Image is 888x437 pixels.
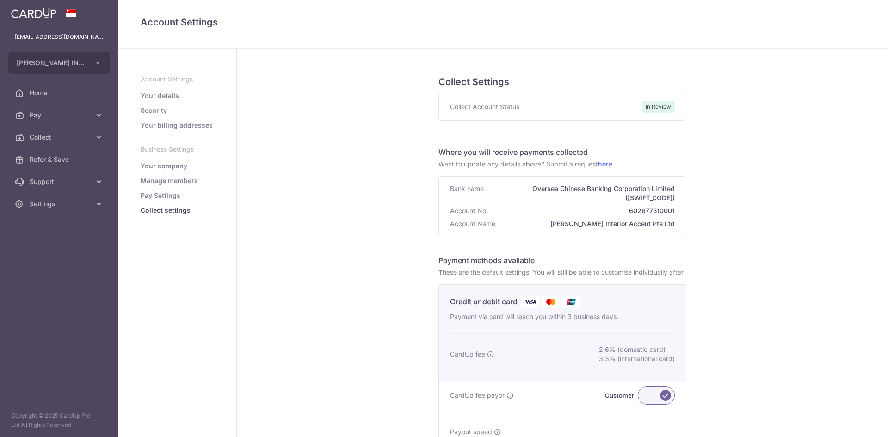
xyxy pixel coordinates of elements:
p: Business Settings [141,145,214,154]
span: Refer & Save [30,155,91,164]
p: Want to update any details above? Submit a request [438,160,686,169]
span: CardUp fee payor [450,391,505,400]
img: Mastercard [542,296,560,308]
div: CardUp fee [450,345,675,363]
span: 602677510001 [492,206,675,215]
div: Credit or debit card Visa Mastercard Union Pay Payment via card will reach you within 3 business ... [450,296,675,322]
span: Collect Account Status [450,102,519,111]
button: [PERSON_NAME] INTERIOR ACCENT PTE. LTD. [8,52,110,74]
a: Pay Settings [141,191,180,200]
div: Payout speed [450,427,675,437]
h5: Collect Settings [438,74,686,89]
h6: Payment methods available [438,255,686,266]
span: Settings [30,199,91,209]
span: Account Name [450,219,495,228]
span: Pay [30,111,91,120]
span: Home [30,88,91,98]
span: In Review [642,101,675,113]
a: Your details [141,91,179,100]
a: here [598,160,612,168]
img: Visa [521,296,540,308]
h6: Where you will receive payments collected [438,147,686,158]
div: 2.6% (domestic card) 3.3% (international card) [599,345,675,363]
span: Collect [30,133,91,142]
p: These are the default settings. You will still be able to customise individually after. [438,268,686,277]
span: Oversea Chinese Banking Corporation Limited ([SWIFT_CODE]) [487,184,675,203]
a: Collect settings [141,206,191,215]
a: Your billing addresses [141,121,213,130]
span: Account No. [450,206,488,215]
a: Manage members [141,176,198,185]
p: Payment via card will reach you within 3 business days. [450,311,675,322]
label: Customer [605,390,634,401]
a: Your company [141,161,187,171]
span: Bank name [450,184,484,203]
img: CardUp [11,7,56,18]
span: [PERSON_NAME] Interior Accent Pte Ltd [499,219,675,228]
h4: Account Settings [141,15,866,30]
p: Credit or debit card [450,296,518,308]
img: Union Pay [562,296,580,308]
p: [EMAIL_ADDRESS][DOMAIN_NAME] [15,32,104,42]
span: Support [30,177,91,186]
a: Security [141,106,167,115]
span: [PERSON_NAME] INTERIOR ACCENT PTE. LTD. [17,58,85,68]
p: Account Settings [141,74,214,84]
